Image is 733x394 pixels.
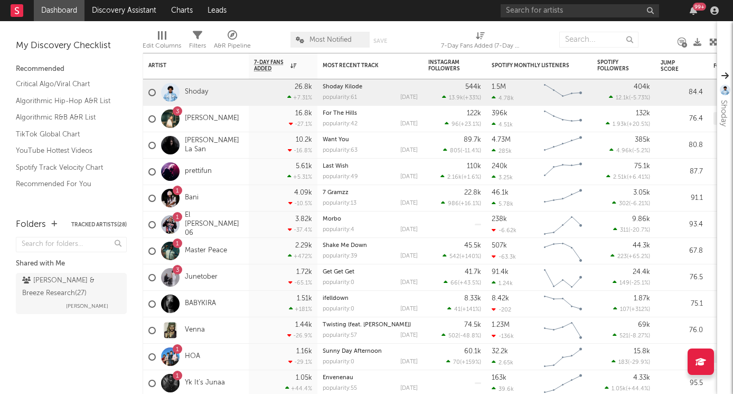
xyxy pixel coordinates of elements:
[373,38,387,44] button: Save
[440,173,481,180] div: ( )
[323,163,349,169] a: Last Wish
[492,95,514,102] div: 4.78k
[185,211,243,238] a: El [PERSON_NAME] 06
[492,295,509,302] div: 8.42k
[214,26,251,57] div: A&R Pipeline
[148,62,228,69] div: Artist
[492,322,510,328] div: 1.23M
[613,175,627,180] span: 2.51k
[446,359,481,365] div: ( )
[632,216,650,223] div: 9.86k
[606,121,650,127] div: ( )
[464,189,481,196] div: 22.8k
[185,379,225,388] a: Yk It’s Junaa
[661,324,703,337] div: 76.0
[185,246,227,255] a: Master Peace
[288,359,312,365] div: -29.1 %
[443,253,481,260] div: ( )
[189,40,206,52] div: Filters
[323,200,356,206] div: popularity: 13
[492,148,512,154] div: 285k
[296,269,312,276] div: 1.72k
[185,136,243,154] a: [PERSON_NAME] La San
[492,84,506,90] div: 1.5M
[492,306,511,313] div: -202
[450,148,461,154] span: 805
[285,385,312,392] div: +44.4 %
[66,300,108,313] span: [PERSON_NAME]
[323,296,349,301] a: ifelldown
[633,242,650,249] div: 44.3k
[661,271,703,284] div: 76.5
[400,174,418,180] div: [DATE]
[185,273,218,282] a: Junetober
[661,298,703,310] div: 75.1
[633,374,650,381] div: 4.33k
[661,192,703,205] div: 91.1
[492,269,509,276] div: 91.4k
[185,114,239,123] a: [PERSON_NAME]
[16,273,127,314] a: [PERSON_NAME] & Breeze Research(27)[PERSON_NAME]
[492,227,516,234] div: -6.62k
[309,36,352,43] span: Most Notified
[616,95,629,101] span: 12.1k
[610,253,650,260] div: ( )
[143,26,181,57] div: Edit Columns
[492,333,514,340] div: -136k
[323,349,418,354] div: Sunny Day Afternoon
[323,190,418,196] div: 7 Gramzz
[323,95,357,100] div: popularity: 61
[323,227,354,233] div: popularity: 4
[618,360,628,365] span: 183
[462,307,480,313] span: +141 %
[464,295,481,302] div: 8.33k
[693,3,706,11] div: 99 +
[661,218,703,231] div: 93.4
[613,306,650,313] div: ( )
[16,112,116,123] a: Algorithmic R&B A&R List
[323,269,418,275] div: Get Get Get
[539,132,587,159] svg: Chart title
[447,306,481,313] div: ( )
[634,84,650,90] div: 404k
[612,359,650,365] div: ( )
[661,377,703,390] div: 95.5
[492,62,571,69] div: Spotify Monthly Listeners
[295,242,312,249] div: 2.29k
[449,95,463,101] span: 13.9k
[288,279,312,286] div: -65.1 %
[447,175,462,180] span: 2.16k
[464,322,481,328] div: 74.5k
[400,306,418,312] div: [DATE]
[16,129,116,140] a: TikTok Global Chart
[492,189,509,196] div: 46.1k
[609,147,650,154] div: ( )
[638,322,650,328] div: 69k
[323,84,362,90] a: Shoday Kilode
[296,136,312,143] div: 10.2k
[441,332,481,339] div: ( )
[295,110,312,117] div: 16.8k
[461,201,480,207] span: +16.1 %
[492,374,506,381] div: 163k
[633,189,650,196] div: 3.05k
[289,121,312,127] div: -27.1 %
[597,59,634,72] div: Spotify Followers
[16,218,46,231] div: Folders
[323,111,357,116] a: For The Hills
[323,359,354,365] div: popularity: 0
[296,374,312,381] div: 1.05k
[613,279,650,286] div: ( )
[630,333,649,339] span: -8.27 %
[492,348,508,355] div: 32.2k
[323,269,354,275] a: Get Get Get
[492,121,513,128] div: 4.51k
[633,269,650,276] div: 24.4k
[635,136,650,143] div: 385k
[323,137,349,143] a: Want You
[467,163,481,170] div: 110k
[616,148,632,154] span: 4.96k
[636,110,650,117] div: 132k
[449,254,459,260] span: 542
[323,322,418,328] div: Twisting (feat. Leon Thomas)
